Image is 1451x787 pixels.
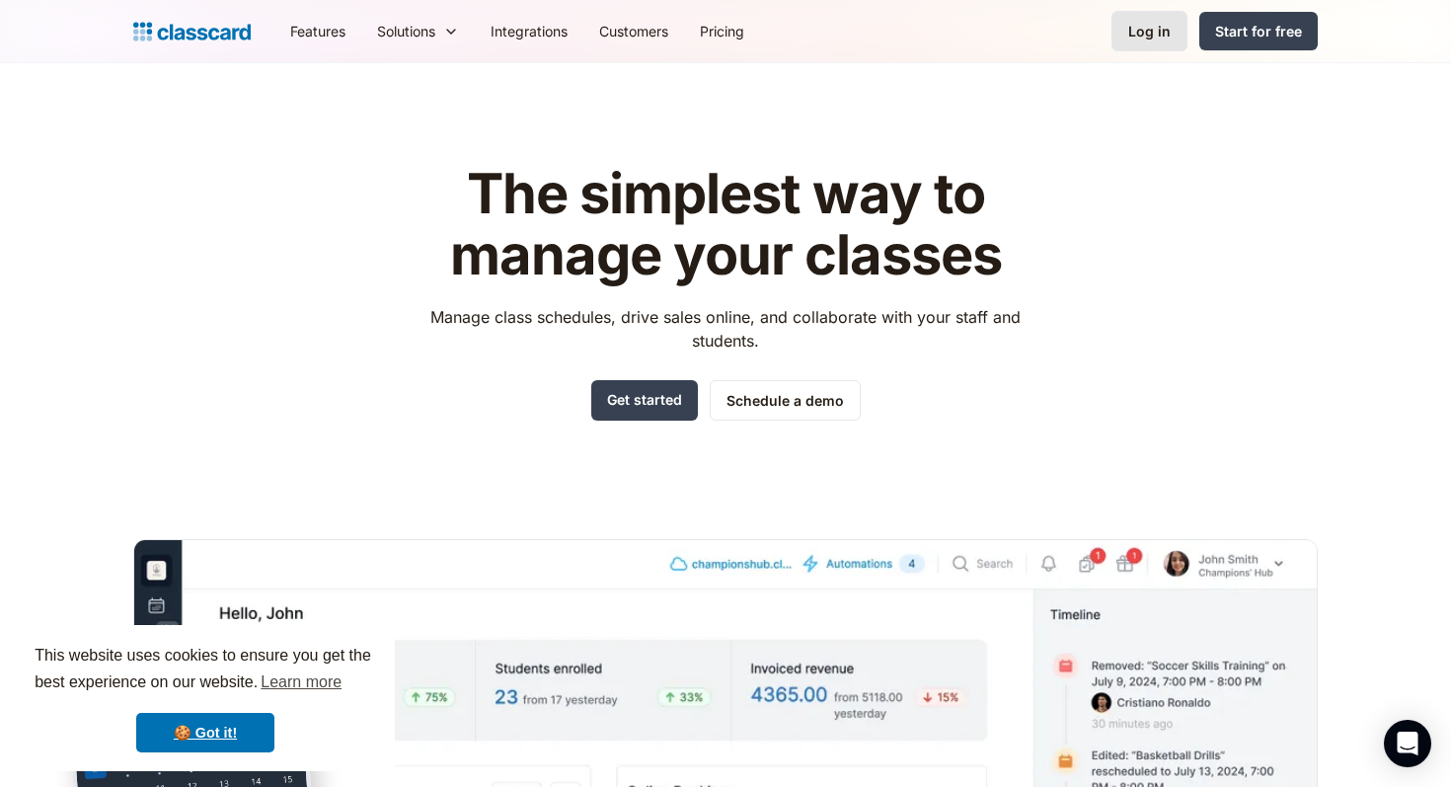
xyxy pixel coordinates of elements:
div: Solutions [361,9,475,53]
div: Open Intercom Messenger [1384,720,1431,767]
a: Start for free [1199,12,1318,50]
a: Log in [1111,11,1187,51]
a: Customers [583,9,684,53]
a: learn more about cookies [258,668,344,697]
div: Log in [1128,21,1171,41]
a: Get started [591,380,698,421]
a: dismiss cookie message [136,713,274,752]
div: Start for free [1215,21,1302,41]
h1: The simplest way to manage your classes [413,164,1039,285]
a: Pricing [684,9,760,53]
div: Solutions [377,21,435,41]
span: This website uses cookies to ensure you get the best experience on our website. [35,644,376,697]
div: cookieconsent [16,625,395,771]
a: Schedule a demo [710,380,861,421]
p: Manage class schedules, drive sales online, and collaborate with your staff and students. [413,305,1039,353]
a: Integrations [475,9,583,53]
a: home [133,18,251,45]
a: Features [274,9,361,53]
